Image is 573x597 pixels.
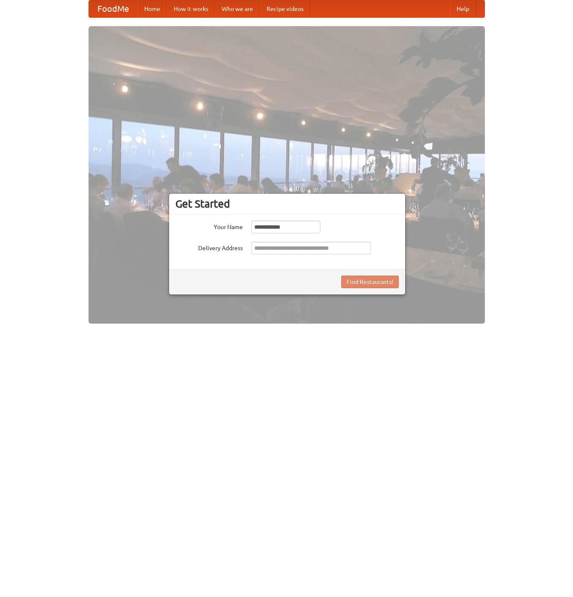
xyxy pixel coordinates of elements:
[175,221,243,231] label: Your Name
[215,0,260,17] a: Who we are
[167,0,215,17] a: How it works
[137,0,167,17] a: Home
[450,0,476,17] a: Help
[89,0,137,17] a: FoodMe
[175,197,399,210] h3: Get Started
[175,242,243,252] label: Delivery Address
[341,276,399,288] button: Find Restaurants!
[260,0,310,17] a: Recipe videos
